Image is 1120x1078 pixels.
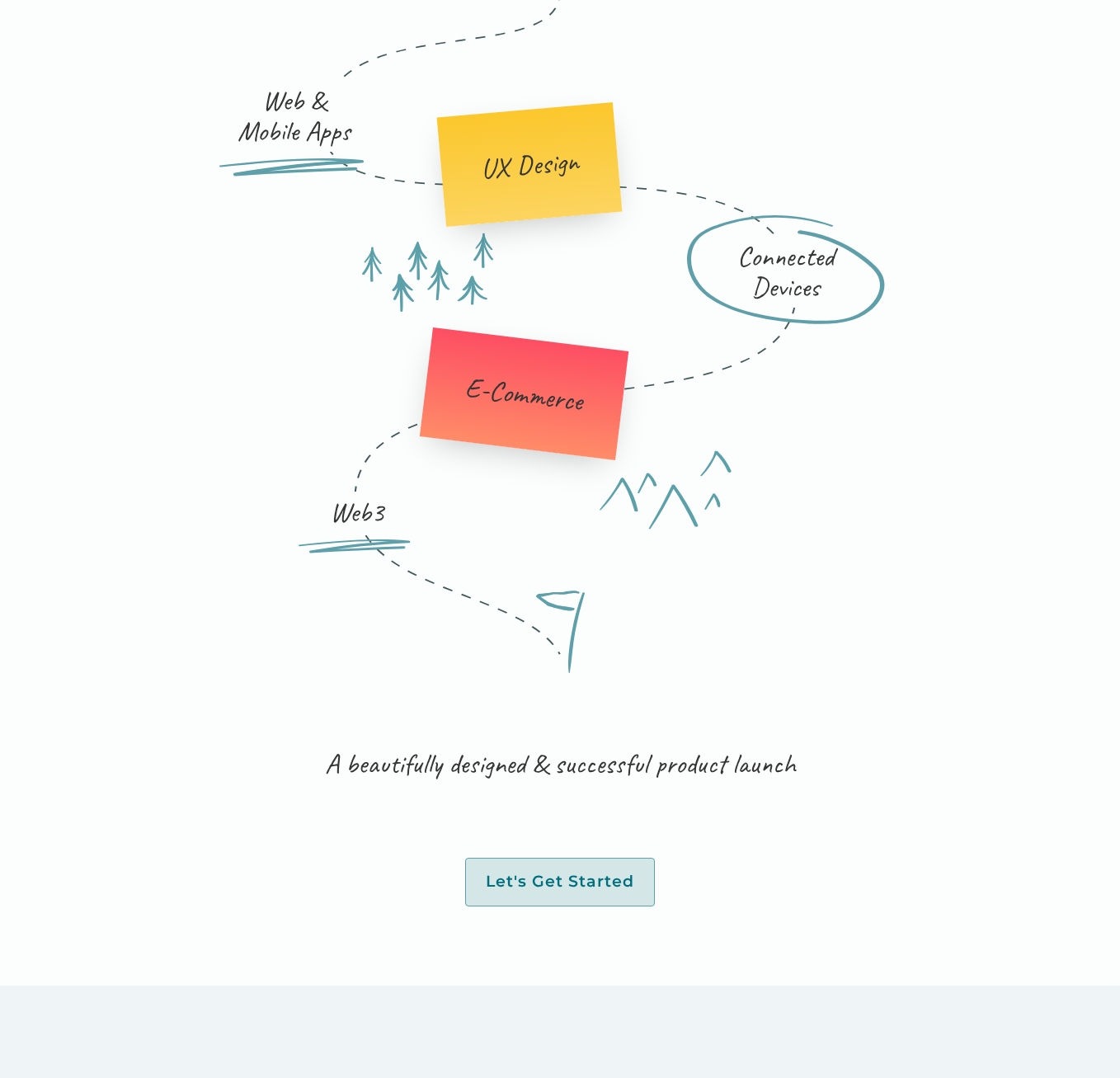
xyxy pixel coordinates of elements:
div: Let's Get Started [486,872,634,892]
div: Web3 [299,492,414,532]
h2: A beautifully designed & successful product launch [106,748,1014,779]
div: E-Commerce [464,371,584,417]
div: UX Design [480,145,580,185]
div: Web & Mobile Apps [219,80,368,152]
